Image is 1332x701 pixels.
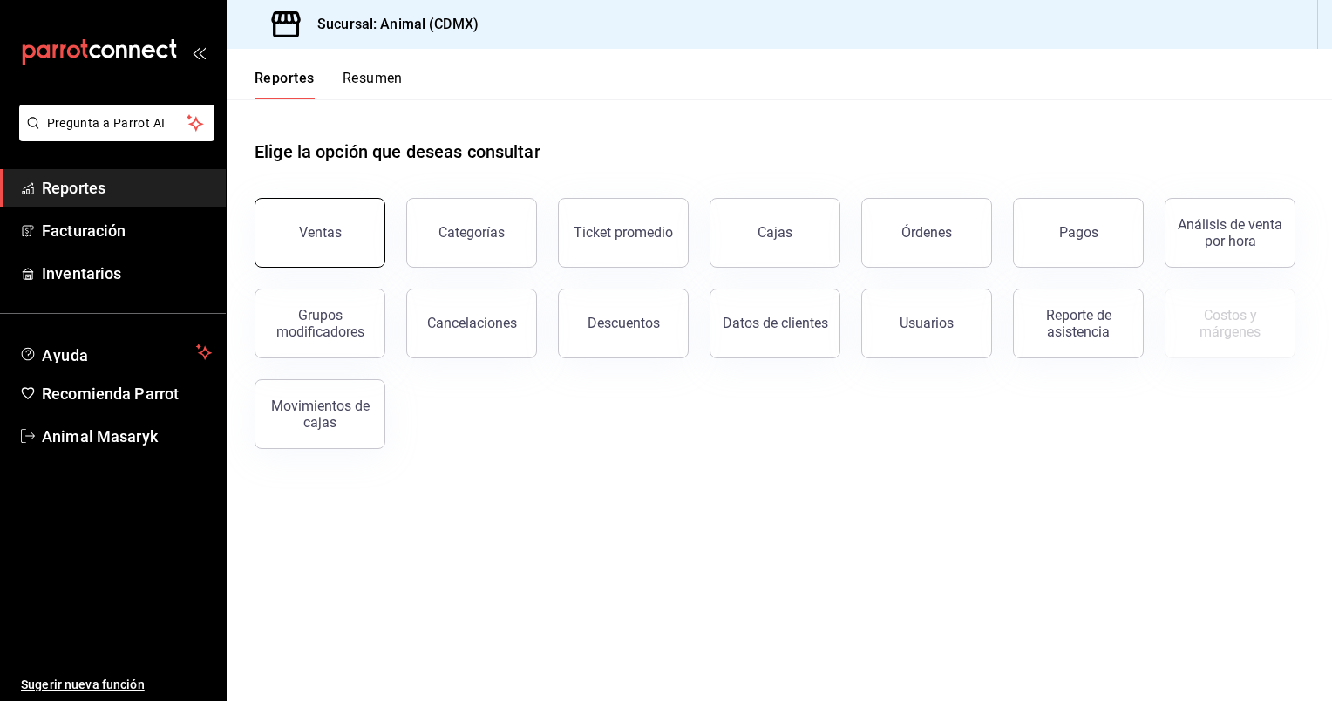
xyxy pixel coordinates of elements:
button: Pregunta a Parrot AI [19,105,214,141]
button: Grupos modificadores [255,289,385,358]
button: Resumen [343,70,403,99]
button: Movimientos de cajas [255,379,385,449]
button: Reportes [255,70,315,99]
div: navigation tabs [255,70,403,99]
span: Inventarios [42,262,212,285]
div: Cancelaciones [427,315,517,331]
div: Ticket promedio [574,224,673,241]
div: Órdenes [901,224,952,241]
div: Análisis de venta por hora [1176,216,1284,249]
button: Reporte de asistencia [1013,289,1144,358]
button: Ticket promedio [558,198,689,268]
span: Ayuda [42,342,189,363]
h1: Elige la opción que deseas consultar [255,139,540,165]
button: Descuentos [558,289,689,358]
button: open_drawer_menu [192,45,206,59]
button: Pagos [1013,198,1144,268]
button: Ventas [255,198,385,268]
a: Pregunta a Parrot AI [12,126,214,145]
div: Categorías [438,224,505,241]
div: Grupos modificadores [266,307,374,340]
span: Pregunta a Parrot AI [47,114,187,133]
button: Cancelaciones [406,289,537,358]
div: Movimientos de cajas [266,398,374,431]
div: Cajas [758,224,792,241]
div: Ventas [299,224,342,241]
button: Análisis de venta por hora [1165,198,1295,268]
div: Descuentos [588,315,660,331]
button: Órdenes [861,198,992,268]
h3: Sucursal: Animal (CDMX) [303,14,479,35]
span: Reportes [42,176,212,200]
span: Animal Masaryk [42,425,212,448]
div: Pagos [1059,224,1098,241]
div: Usuarios [900,315,954,331]
div: Reporte de asistencia [1024,307,1132,340]
button: Contrata inventarios para ver este reporte [1165,289,1295,358]
span: Recomienda Parrot [42,382,212,405]
button: Categorías [406,198,537,268]
button: Usuarios [861,289,992,358]
button: Datos de clientes [710,289,840,358]
span: Facturación [42,219,212,242]
span: Sugerir nueva función [21,676,212,694]
button: Cajas [710,198,840,268]
div: Costos y márgenes [1176,307,1284,340]
div: Datos de clientes [723,315,828,331]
